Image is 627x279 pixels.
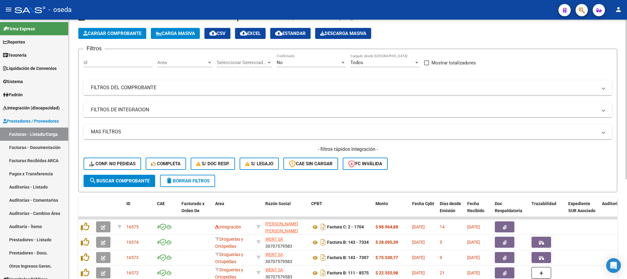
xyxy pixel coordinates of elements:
[166,177,173,184] mat-icon: delete
[465,197,492,224] datatable-header-cell: Fecha Recibido
[151,161,181,166] span: Completa
[309,197,373,224] datatable-header-cell: CPBT
[213,197,254,224] datatable-header-cell: Area
[440,201,461,213] span: Días desde Emisión
[410,197,437,224] datatable-header-cell: Fecha Cpbt
[84,146,612,153] h4: - filtros rápidos Integración -
[319,222,327,232] i: Descargar documento
[166,178,210,184] span: Borrar Filtros
[209,31,226,36] span: CSV
[78,28,146,39] button: Cargar Comprobante
[265,220,306,233] div: 23270087914
[156,31,195,36] span: Carga Masiva
[196,161,230,166] span: S/ Doc Resp.
[327,225,364,230] strong: Factura C: 2 - 1704
[315,28,371,39] app-download-masive: Descarga masiva de comprobantes (adjuntos)
[151,28,200,39] button: Carga Masiva
[3,91,23,98] span: Padrón
[181,201,204,213] span: Facturado x Orden De
[320,31,366,36] span: Descarga Masiva
[91,128,597,135] mat-panel-title: MAS FILTROS
[327,271,369,276] strong: Factura B: 111 - 8575
[84,44,105,53] h3: Filtros
[89,177,96,184] mat-icon: search
[48,3,72,17] span: - oseda
[467,270,480,275] span: [DATE]
[215,201,224,206] span: Area
[412,270,425,275] span: [DATE]
[311,201,322,206] span: CPBT
[283,158,338,170] button: CAE SIN CARGAR
[126,255,139,260] span: 16573
[235,28,266,39] button: EXCEL
[204,28,230,39] button: CSV
[155,197,179,224] datatable-header-cell: CAE
[467,255,480,260] span: [DATE]
[84,158,141,170] button: Conf. no pedidas
[263,197,309,224] datatable-header-cell: Razón Social
[315,28,371,39] button: Descarga Masiva
[126,240,139,245] span: 16574
[179,197,213,224] datatable-header-cell: Facturado x Orden De
[343,158,388,170] button: FC Inválida
[440,240,442,245] span: 5
[5,6,12,13] mat-icon: menu
[319,253,327,262] i: Descargar documento
[467,201,484,213] span: Fecha Recibido
[265,252,283,257] span: WENT SA
[91,84,597,91] mat-panel-title: FILTROS DEL COMPROBANTE
[265,251,306,264] div: 30707579583
[270,28,311,39] button: Estandar
[350,60,363,65] span: Todos
[467,224,480,229] span: [DATE]
[3,39,25,45] span: Reportes
[440,270,445,275] span: 21
[327,255,369,260] strong: Factura B: 143 - 7307
[240,31,261,36] span: EXCEL
[91,106,597,113] mat-panel-title: FILTROS DE INTEGRACION
[568,201,595,213] span: Expediente SUR Asociado
[375,255,398,260] strong: $ 75.530,77
[412,224,425,229] span: [DATE]
[348,161,382,166] span: FC Inválida
[275,29,282,37] mat-icon: cloud_download
[275,31,306,36] span: Estandar
[375,240,398,245] strong: $ 28.095,39
[84,124,612,139] mat-expansion-panel-header: MAS FILTROS
[532,201,556,206] span: Trazabilidad
[277,60,283,65] span: No
[191,158,235,170] button: S/ Doc Resp.
[373,197,410,224] datatable-header-cell: Monto
[467,240,480,245] span: [DATE]
[3,78,23,85] span: Sistema
[215,224,241,229] span: Integración
[265,267,283,272] span: WENT SA
[3,105,60,111] span: Integración (discapacidad)
[215,252,243,264] span: Droguerías y Ortopedias
[437,197,465,224] datatable-header-cell: Días desde Emisión
[84,175,155,187] button: Buscar Comprobante
[327,240,369,245] strong: Factura B: 143 - 7334
[3,25,35,32] span: Firma Express
[3,118,59,124] span: Prestadores / Proveedores
[160,175,215,187] button: Borrar Filtros
[492,197,529,224] datatable-header-cell: Doc Respaldatoria
[126,201,130,206] span: ID
[84,102,612,117] mat-expansion-panel-header: FILTROS DE INTEGRACION
[606,258,621,273] div: Open Intercom Messenger
[265,237,283,242] span: WENT SA
[3,52,27,59] span: Tesorería
[440,255,442,260] span: 9
[375,270,398,275] strong: $ 22.555,98
[566,197,599,224] datatable-header-cell: Expediente SUR Asociado
[217,60,267,65] span: Seleccionar Gerenciador
[375,224,398,229] strong: $ 98.964,88
[319,268,327,278] i: Descargar documento
[157,60,207,65] span: Area
[375,201,388,206] span: Monto
[126,270,139,275] span: 16572
[89,178,150,184] span: Buscar Comprobante
[529,197,566,224] datatable-header-cell: Trazabilidad
[126,224,139,229] span: 16575
[84,80,612,95] mat-expansion-panel-header: FILTROS DEL COMPROBANTE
